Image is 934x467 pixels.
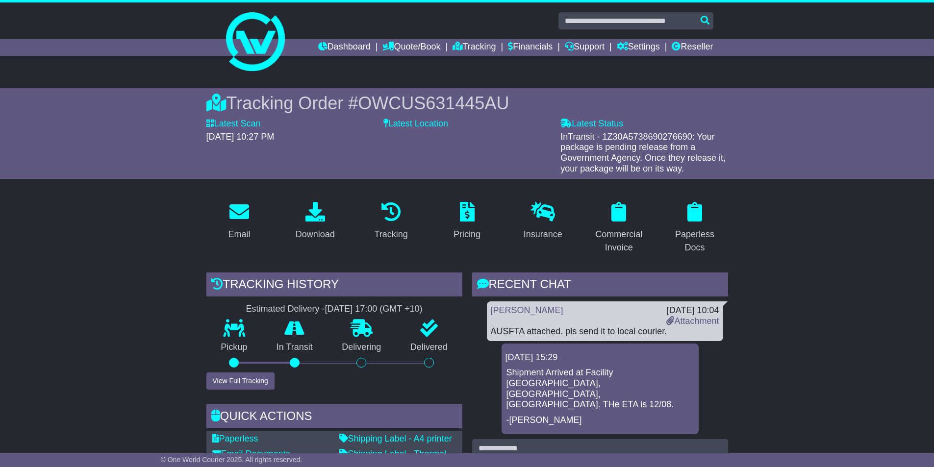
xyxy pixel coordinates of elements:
label: Latest Status [560,119,623,129]
div: RECENT CHAT [472,272,728,299]
a: Financials [508,39,553,56]
div: Download [296,228,335,241]
div: Insurance [524,228,562,241]
div: Paperless Docs [668,228,722,254]
a: Shipping Label - A4 printer [339,434,452,443]
a: Dashboard [318,39,371,56]
a: Reseller [672,39,713,56]
a: Email [222,198,256,245]
a: Pricing [447,198,487,245]
div: Email [228,228,250,241]
p: Delivering [328,342,396,353]
div: AUSFTA attached. pls send it to local courier. [491,326,719,337]
a: Download [289,198,341,245]
span: InTransit - 1Z30A5738690276690: Your package is pending release from a Government Agency. Once th... [560,132,726,173]
div: Tracking history [206,272,462,299]
a: Support [565,39,605,56]
span: [DATE] 10:27 PM [206,132,275,142]
p: -[PERSON_NAME] [506,415,694,426]
p: Delivered [396,342,462,353]
label: Latest Location [383,119,448,129]
div: Pricing [454,228,480,241]
div: Estimated Delivery - [206,304,462,315]
a: Paperless [212,434,258,443]
div: [DATE] 15:29 [505,352,695,363]
span: © One World Courier 2025. All rights reserved. [161,456,303,464]
label: Latest Scan [206,119,261,129]
span: OWCUS631445AU [358,93,509,113]
a: Email Documents [212,449,290,459]
div: Tracking Order # [206,93,728,114]
p: Pickup [206,342,262,353]
a: Quote/Book [382,39,440,56]
p: Shipment Arrived at Facility [GEOGRAPHIC_DATA], [GEOGRAPHIC_DATA], [GEOGRAPHIC_DATA]. THe ETA is ... [506,368,694,410]
button: View Full Tracking [206,372,275,390]
a: Settings [617,39,660,56]
a: Attachment [666,316,719,326]
a: Commercial Invoice [586,198,652,258]
div: Commercial Invoice [592,228,646,254]
a: [PERSON_NAME] [491,305,563,315]
a: Insurance [517,198,569,245]
a: Tracking [368,198,414,245]
p: In Transit [262,342,328,353]
div: [DATE] 10:04 [666,305,719,316]
a: Paperless Docs [662,198,728,258]
div: Quick Actions [206,404,462,431]
div: Tracking [374,228,407,241]
a: Tracking [453,39,496,56]
div: [DATE] 17:00 (GMT +10) [325,304,423,315]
